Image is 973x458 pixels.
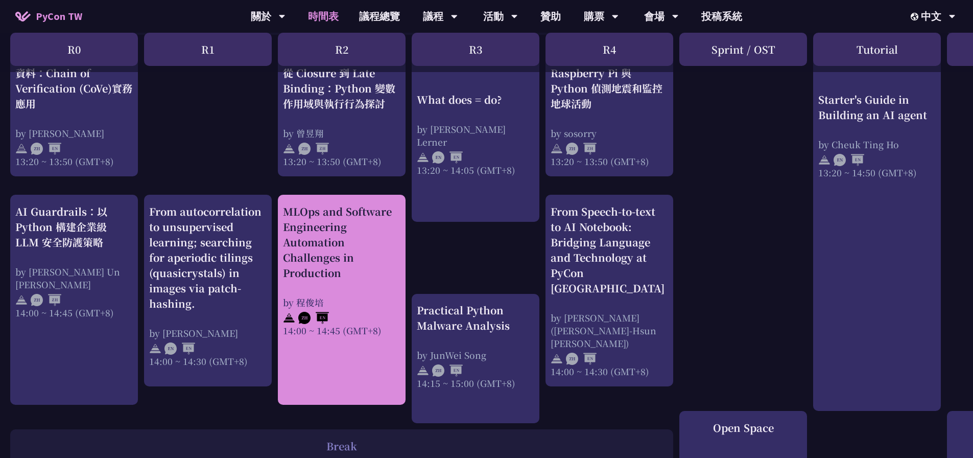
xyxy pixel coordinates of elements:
a: 從 Closure 到 Late Binding：Python 變數作用域與執行行為探討 by 曾昱翔 13:20 ~ 13:50 (GMT+8) [283,50,400,168]
a: PyCon TW [5,4,92,29]
div: 13:20 ~ 13:50 (GMT+8) [551,155,668,168]
div: Starter's Guide in Building an AI agent [818,92,936,123]
div: 14:00 ~ 14:45 (GMT+8) [283,324,400,337]
span: PyCon TW [36,9,82,24]
div: MLOps and Software Engineering Automation Challenges in Production [283,204,400,281]
img: ZHZH.38617ef.svg [298,143,329,155]
img: svg+xml;base64,PHN2ZyB4bWxucz0iaHR0cDovL3d3dy53My5vcmcvMjAwMC9zdmciIHdpZHRoPSIyNCIgaGVpZ2h0PSIyNC... [551,353,563,365]
a: Raspberry Shake - 用 Raspberry Pi 與 Python 偵測地震和監控地球活動 by sosorry 13:20 ~ 13:50 (GMT+8) [551,50,668,168]
img: ENEN.5a408d1.svg [834,154,864,166]
a: From autocorrelation to unsupervised learning; searching for aperiodic tilings (quasicrystals) in... [149,204,267,378]
img: ZHEN.371966e.svg [566,353,597,365]
div: Sprint / OST [679,33,807,66]
img: ENEN.5a408d1.svg [164,342,195,355]
img: Locale Icon [911,13,921,20]
img: ENEN.5a408d1.svg [432,151,463,164]
div: R3 [412,33,539,66]
div: by [PERSON_NAME] Un [PERSON_NAME] [15,265,133,291]
div: 13:20 ~ 14:50 (GMT+8) [818,166,936,179]
div: Tutorial [813,33,941,66]
img: svg+xml;base64,PHN2ZyB4bWxucz0iaHR0cDovL3d3dy53My5vcmcvMjAwMC9zdmciIHdpZHRoPSIyNCIgaGVpZ2h0PSIyNC... [149,342,161,355]
div: 從 Closure 到 Late Binding：Python 變數作用域與執行行為探討 [283,65,400,111]
img: svg+xml;base64,PHN2ZyB4bWxucz0iaHR0cDovL3d3dy53My5vcmcvMjAwMC9zdmciIHdpZHRoPSIyNCIgaGVpZ2h0PSIyNC... [818,154,830,166]
a: From Speech-to-text to AI Notebook: Bridging Language and Technology at PyCon [GEOGRAPHIC_DATA] b... [551,204,668,378]
div: by [PERSON_NAME] [15,127,133,140]
img: svg+xml;base64,PHN2ZyB4bWxucz0iaHR0cDovL3d3dy53My5vcmcvMjAwMC9zdmciIHdpZHRoPSIyNCIgaGVpZ2h0PSIyNC... [417,151,429,164]
div: by [PERSON_NAME]([PERSON_NAME]-Hsun [PERSON_NAME]) [551,311,668,350]
img: ZHEN.371966e.svg [298,312,329,324]
img: svg+xml;base64,PHN2ZyB4bWxucz0iaHR0cDovL3d3dy53My5vcmcvMjAwMC9zdmciIHdpZHRoPSIyNCIgaGVpZ2h0PSIyNC... [283,312,295,324]
div: by 程俊培 [283,296,400,309]
div: R2 [278,33,406,66]
a: Starter's Guide in Building an AI agent by Cheuk Ting Ho 13:20 ~ 14:50 (GMT+8) [818,50,936,402]
img: ZHEN.371966e.svg [31,143,61,155]
div: Open Space [684,420,802,436]
div: Practical Python Malware Analysis [417,303,534,333]
a: MLOps and Software Engineering Automation Challenges in Production by 程俊培 14:00 ~ 14:45 (GMT+8) [283,204,400,396]
div: by JunWei Song [417,349,534,361]
div: by 曾昱翔 [283,127,400,140]
img: svg+xml;base64,PHN2ZyB4bWxucz0iaHR0cDovL3d3dy53My5vcmcvMjAwMC9zdmciIHdpZHRoPSIyNCIgaGVpZ2h0PSIyNC... [15,294,28,306]
a: 以LLM攜手Python驗證資料：Chain of Verification (CoVe)實務應用 by [PERSON_NAME] 13:20 ~ 13:50 (GMT+8) [15,50,133,168]
div: From autocorrelation to unsupervised learning; searching for aperiodic tilings (quasicrystals) in... [149,204,267,311]
div: AI Guardrails：以 Python 構建企業級 LLM 安全防護策略 [15,204,133,250]
div: 13:20 ~ 13:50 (GMT+8) [283,155,400,168]
div: 14:00 ~ 14:30 (GMT+8) [149,355,267,368]
div: by Cheuk Ting Ho [818,138,936,151]
img: svg+xml;base64,PHN2ZyB4bWxucz0iaHR0cDovL3d3dy53My5vcmcvMjAwMC9zdmciIHdpZHRoPSIyNCIgaGVpZ2h0PSIyNC... [417,364,429,377]
a: What does = do? by [PERSON_NAME] Lerner 13:20 ~ 14:05 (GMT+8) [417,50,534,213]
img: svg+xml;base64,PHN2ZyB4bWxucz0iaHR0cDovL3d3dy53My5vcmcvMjAwMC9zdmciIHdpZHRoPSIyNCIgaGVpZ2h0PSIyNC... [15,143,28,155]
div: R4 [545,33,673,66]
img: ZHEN.371966e.svg [432,364,463,377]
div: Raspberry Shake - 用 Raspberry Pi 與 Python 偵測地震和監控地球活動 [551,50,668,111]
div: From Speech-to-text to AI Notebook: Bridging Language and Technology at PyCon [GEOGRAPHIC_DATA] [551,204,668,296]
div: 以LLM攜手Python驗證資料：Chain of Verification (CoVe)實務應用 [15,50,133,111]
img: ZHZH.38617ef.svg [31,294,61,306]
div: 14:00 ~ 14:30 (GMT+8) [551,365,668,378]
div: 14:15 ~ 15:00 (GMT+8) [417,377,534,390]
a: Practical Python Malware Analysis by JunWei Song 14:15 ~ 15:00 (GMT+8) [417,303,534,415]
div: 13:20 ~ 14:05 (GMT+8) [417,164,534,176]
div: R0 [10,33,138,66]
div: by sosorry [551,127,668,140]
div: by [PERSON_NAME] [149,327,267,339]
img: svg+xml;base64,PHN2ZyB4bWxucz0iaHR0cDovL3d3dy53My5vcmcvMjAwMC9zdmciIHdpZHRoPSIyNCIgaGVpZ2h0PSIyNC... [283,143,295,155]
div: Break [15,439,668,454]
div: by [PERSON_NAME] Lerner [417,123,534,148]
img: ZHZH.38617ef.svg [566,143,597,155]
div: R1 [144,33,272,66]
div: 14:00 ~ 14:45 (GMT+8) [15,306,133,319]
a: AI Guardrails：以 Python 構建企業級 LLM 安全防護策略 by [PERSON_NAME] Un [PERSON_NAME] 14:00 ~ 14:45 (GMT+8) [15,204,133,396]
div: 13:20 ~ 13:50 (GMT+8) [15,155,133,168]
div: What does = do? [417,92,534,107]
img: Home icon of PyCon TW 2025 [15,11,31,21]
img: svg+xml;base64,PHN2ZyB4bWxucz0iaHR0cDovL3d3dy53My5vcmcvMjAwMC9zdmciIHdpZHRoPSIyNCIgaGVpZ2h0PSIyNC... [551,143,563,155]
